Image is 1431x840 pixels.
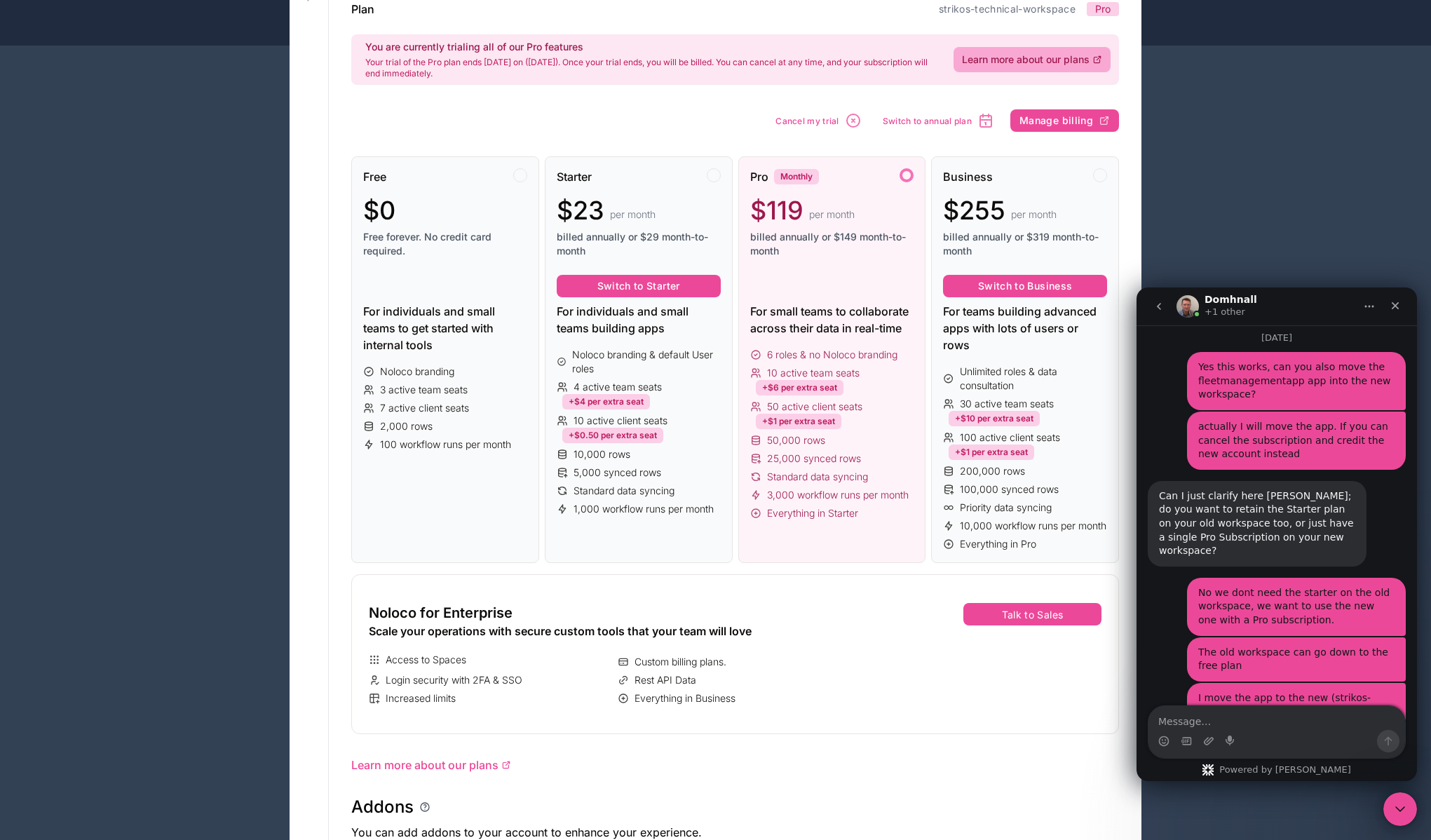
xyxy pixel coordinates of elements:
span: 50,000 rows [767,433,825,447]
span: 1,000 workflow runs per month [574,502,714,516]
span: Starter [557,168,592,185]
span: Cancel my trial [775,116,839,126]
span: $0 [363,196,395,224]
span: Everything in Business [635,691,735,705]
div: +$6 per extra seat [756,380,843,395]
span: 25,000 synced rows [767,452,861,466]
a: strikos-technical-workspace [939,3,1076,15]
span: per month [809,208,855,222]
span: 10 active team seats [767,366,860,380]
span: Standard data syncing [767,470,868,484]
span: $23 [557,196,604,224]
span: Business [943,168,993,185]
span: 10,000 rows [574,447,630,461]
span: 100,000 synced rows [960,482,1059,496]
span: Access to Spaces [386,653,466,667]
div: +$4 per extra seat [562,394,650,409]
span: Free forever. No credit card required. [363,230,527,258]
span: Pro [750,168,768,185]
span: billed annually or $149 month-to-month [750,230,914,258]
span: Everything in Starter [767,506,858,520]
span: Standard data syncing [574,484,674,498]
span: 10 active client seats [574,414,667,428]
span: Manage billing [1019,114,1093,127]
p: Your trial of the Pro plan ends [DATE] on ([DATE]). Once your trial ends, you will be billed. You... [365,57,937,79]
span: $255 [943,196,1005,224]
button: Switch to annual plan [878,107,999,134]
button: Cancel my trial [771,107,867,134]
span: Learn more about our plans [351,757,499,773]
button: Switch to Business [943,275,1107,297]
iframe: Intercom live chat [1137,287,1417,781]
span: 50 active client seats [767,400,862,414]
span: Noloco branding & default User roles [572,348,720,376]
span: billed annually or $29 month-to-month [557,230,721,258]
span: Noloco for Enterprise [369,603,513,623]
span: 3 active team seats [380,383,468,397]
span: 7 active client seats [380,401,469,415]
span: 200,000 rows [960,464,1025,478]
span: 6 roles & no Noloco branding [767,348,897,362]
iframe: Intercom live chat [1383,792,1417,826]
span: Pro [1095,2,1111,16]
span: Switch to annual plan [883,116,972,126]
span: 4 active team seats [574,380,662,394]
a: Learn more about our plans [954,47,1111,72]
div: For individuals and small teams building apps [557,303,721,337]
span: per month [1011,208,1057,222]
span: billed annually or $319 month-to-month [943,230,1107,258]
h1: Plan [351,1,374,18]
span: Rest API Data [635,673,696,687]
button: Switch to Starter [557,275,721,297]
h2: You are currently trialing all of our Pro features [365,40,937,54]
span: 3,000 workflow runs per month [767,488,909,502]
span: per month [610,208,656,222]
span: 100 workflow runs per month [380,438,511,452]
div: Monthly [774,169,819,184]
span: Custom billing plans. [635,655,726,669]
div: +$1 per extra seat [756,414,841,429]
span: 100 active client seats [960,431,1060,445]
span: Login security with 2FA & SSO [386,673,522,687]
button: Manage billing [1010,109,1119,132]
div: Scale your operations with secure custom tools that your team will love [369,623,860,639]
span: 2,000 rows [380,419,433,433]
div: For teams building advanced apps with lots of users or rows [943,303,1107,353]
a: Learn more about our plans [351,757,1119,773]
span: 30 active team seats [960,397,1054,411]
span: $119 [750,196,803,224]
span: 5,000 synced rows [574,466,661,480]
span: Unlimited roles & data consultation [960,365,1107,393]
div: +$10 per extra seat [949,411,1040,426]
div: For individuals and small teams to get started with internal tools [363,303,527,353]
div: +$0.50 per extra seat [562,428,663,443]
span: 10,000 workflow runs per month [960,519,1106,533]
